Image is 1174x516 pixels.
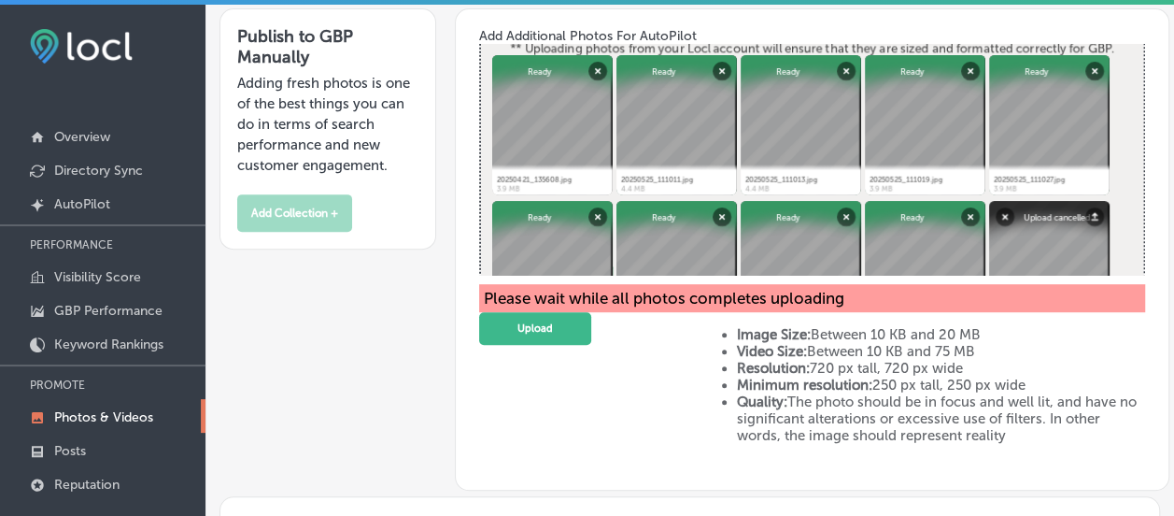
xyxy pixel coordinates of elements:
[30,29,133,64] img: fda3e92497d09a02dc62c9cd864e3231.png
[237,26,418,67] h3: Publish to GBP Manually
[737,377,1145,394] li: 250 px tall, 250 px wide
[479,312,591,345] button: Upload
[737,394,1145,444] li: The photo should be in focus and well lit, and have no significant alterations or excessive use o...
[737,326,811,343] strong: Image Size:
[237,194,352,232] button: Add Collection +
[54,196,110,212] p: AutoPilot
[54,163,143,179] p: Directory Sync
[737,343,1145,360] li: Between 10 KB and 75 MB
[479,284,1145,312] div: Please wait while all photos completes uploading
[737,343,807,360] strong: Video Size:
[737,377,872,394] strong: Minimum resolution:
[737,360,810,377] strong: Resolution:
[54,269,141,285] p: Visibility Score
[737,360,1145,377] li: 720 px tall, 720 px wide
[737,394,787,410] strong: Quality:
[237,73,418,176] p: Adding fresh photos is one of the best things you can do in terms of search performance and new c...
[54,409,153,425] p: Photos & Videos
[54,129,110,145] p: Overview
[479,28,1145,44] h3: Add Additional Photos For AutoPilot
[54,303,163,319] p: GBP Performance
[54,337,163,352] p: Keyword Rankings
[737,326,1145,343] li: Between 10 KB and 20 MB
